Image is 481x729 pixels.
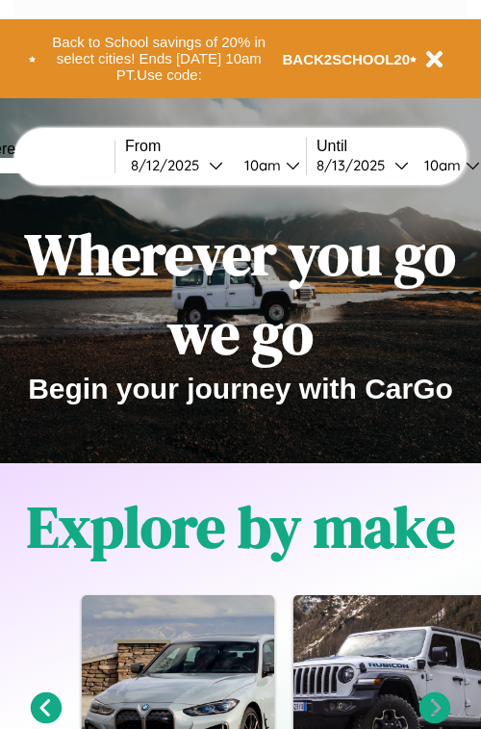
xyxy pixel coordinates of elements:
h1: Explore by make [27,487,455,566]
div: 8 / 13 / 2025 [316,156,394,174]
label: From [125,138,306,155]
button: Back to School savings of 20% in select cities! Ends [DATE] 10am PT.Use code: [36,29,283,89]
div: 8 / 12 / 2025 [131,156,209,174]
button: 8/12/2025 [125,155,229,175]
div: 10am [415,156,466,174]
b: BACK2SCHOOL20 [283,51,411,67]
button: 10am [229,155,306,175]
div: 10am [235,156,286,174]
